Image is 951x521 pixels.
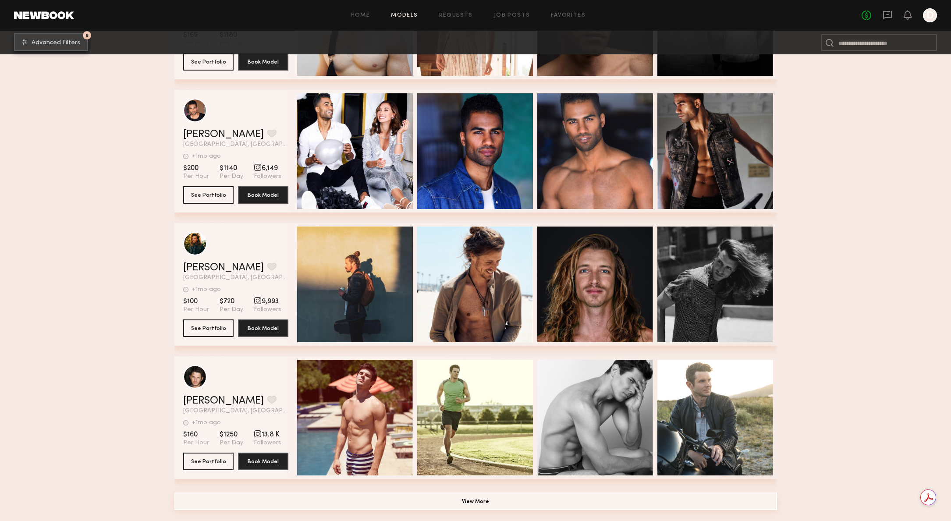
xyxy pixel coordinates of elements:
[254,164,281,173] span: 6,149
[220,439,243,447] span: Per Day
[174,493,777,510] button: View More
[254,306,281,314] span: Followers
[183,262,264,273] a: [PERSON_NAME]
[85,33,89,37] span: 6
[183,186,234,204] button: See Portfolio
[192,420,221,426] div: +1mo ago
[14,33,88,51] button: 6Advanced Filters
[183,173,209,181] span: Per Hour
[183,453,234,470] button: See Portfolio
[183,306,209,314] span: Per Hour
[183,53,234,71] button: See Portfolio
[183,164,209,173] span: $200
[551,13,586,18] a: Favorites
[254,297,281,306] span: 9,993
[238,319,288,337] button: Book Model
[351,13,370,18] a: Home
[494,13,530,18] a: Job Posts
[220,306,243,314] span: Per Day
[183,275,288,281] span: [GEOGRAPHIC_DATA], [GEOGRAPHIC_DATA]
[183,430,209,439] span: $160
[183,129,264,140] a: [PERSON_NAME]
[32,40,80,46] span: Advanced Filters
[183,319,234,337] button: See Portfolio
[238,53,288,71] button: Book Model
[183,396,264,406] a: [PERSON_NAME]
[220,173,243,181] span: Per Day
[254,430,281,439] span: 13.8 K
[183,408,288,414] span: [GEOGRAPHIC_DATA], [GEOGRAPHIC_DATA]
[923,8,937,22] a: D
[183,439,209,447] span: Per Hour
[439,13,473,18] a: Requests
[220,164,243,173] span: $1140
[192,153,221,159] div: +1mo ago
[254,173,281,181] span: Followers
[192,287,221,293] div: +1mo ago
[391,13,418,18] a: Models
[238,186,288,204] button: Book Model
[238,453,288,470] button: Book Model
[183,297,209,306] span: $100
[183,142,288,148] span: [GEOGRAPHIC_DATA], [GEOGRAPHIC_DATA]
[220,297,243,306] span: $720
[220,430,243,439] span: $1250
[254,439,281,447] span: Followers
